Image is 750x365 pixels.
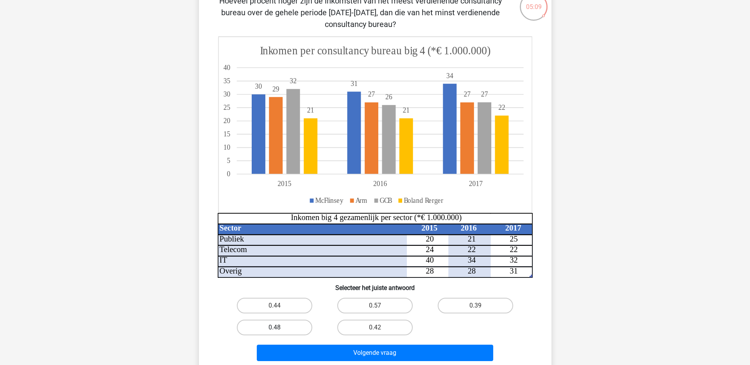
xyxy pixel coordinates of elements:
tspan: 29 [272,85,279,93]
tspan: 34 [446,72,453,80]
tspan: 25 [510,234,518,243]
label: 0.44 [237,298,312,313]
tspan: 31 [351,79,358,88]
tspan: 34 [467,256,476,265]
tspan: 0 [227,170,230,178]
tspan: 5 [227,157,230,165]
tspan: 20 [426,234,434,243]
button: Volgende vraag [257,345,493,361]
tspan: 2121 [307,106,409,115]
tspan: 35 [223,77,230,85]
tspan: 15 [223,130,230,138]
tspan: GCB [379,196,392,204]
label: 0.39 [438,298,513,313]
tspan: 22 [498,104,505,112]
tspan: 27 [481,90,488,98]
tspan: 21 [467,234,476,243]
tspan: IT [219,256,227,265]
tspan: 10 [223,143,230,152]
tspan: Boland Rerger [404,196,443,204]
tspan: 2015 [421,224,437,232]
label: 0.48 [237,320,312,335]
tspan: Telecom [219,245,247,254]
tspan: 22 [467,245,476,254]
tspan: 2017 [505,224,521,232]
tspan: 2016 [460,224,476,232]
tspan: 26 [385,93,392,101]
tspan: Publiek [219,234,244,243]
tspan: 32 [290,77,297,85]
tspan: 28 [426,267,434,275]
tspan: 22 [510,245,518,254]
tspan: Inkomen per consultancy bureau big 4 (*€ 1.000.000) [260,44,490,57]
tspan: 32 [510,256,518,265]
tspan: 30 [255,82,262,90]
tspan: Arm [355,196,367,204]
tspan: 20 [223,117,230,125]
tspan: 28 [467,267,476,275]
tspan: 201520162017 [277,180,483,188]
tspan: Inkomen big 4 gezamenlijk per sector (*€ 1.000.000) [291,213,462,222]
tspan: 40 [426,256,434,265]
tspan: Overig [219,267,242,276]
tspan: 25 [223,104,230,112]
tspan: McFlinsey [315,196,344,204]
tspan: 31 [510,267,518,275]
tspan: 40 [223,63,230,72]
label: 0.42 [337,320,413,335]
tspan: 30 [223,90,230,98]
h6: Selecteer het juiste antwoord [211,278,539,292]
tspan: 2727 [368,90,470,98]
tspan: 24 [426,245,434,254]
tspan: Sector [219,224,241,232]
label: 0.57 [337,298,413,313]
